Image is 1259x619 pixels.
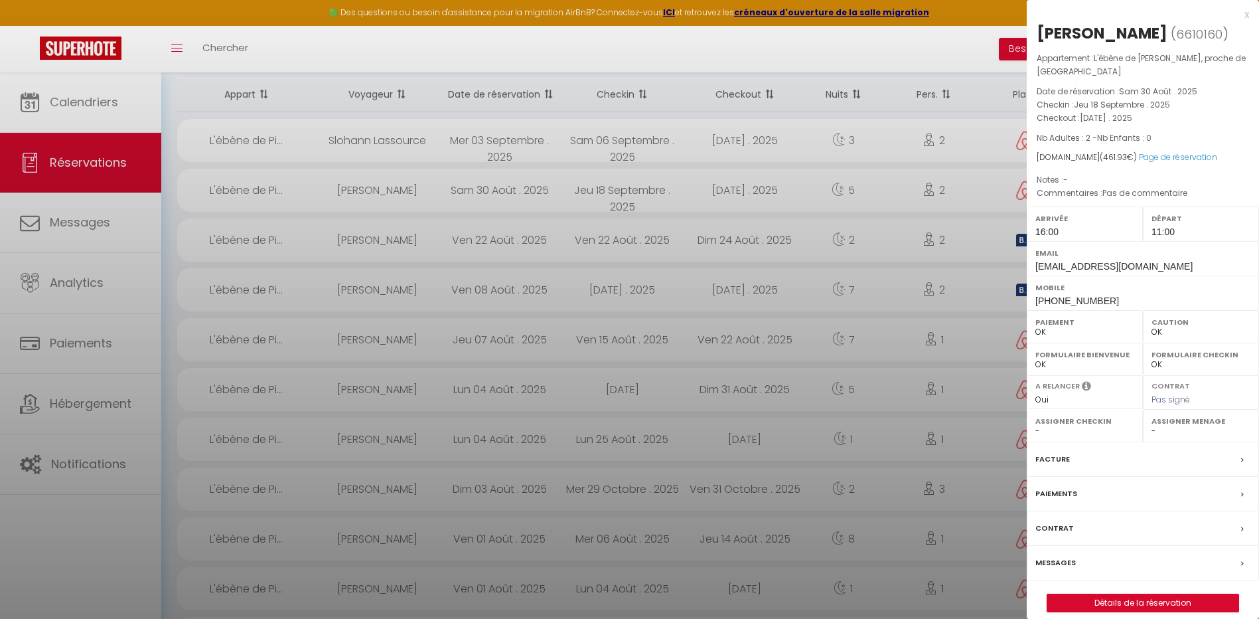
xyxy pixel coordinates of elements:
div: [DOMAIN_NAME] [1037,151,1249,164]
label: A relancer [1035,381,1080,392]
span: - [1063,174,1068,185]
button: Détails de la réservation [1047,594,1239,612]
label: Formulaire Checkin [1151,348,1250,361]
span: Pas signé [1151,394,1190,405]
span: ( ) [1171,25,1228,43]
label: Assigner Menage [1151,414,1250,428]
label: Paiements [1035,487,1077,501]
label: Contrat [1035,521,1074,535]
label: Contrat [1151,381,1190,389]
label: Paiement [1035,315,1134,329]
label: Messages [1035,556,1076,570]
span: [PHONE_NUMBER] [1035,296,1119,306]
span: 16:00 [1035,226,1059,237]
span: 11:00 [1151,226,1175,237]
label: Caution [1151,315,1250,329]
p: Notes : [1037,173,1249,187]
p: Checkin : [1037,98,1249,112]
label: Assigner Checkin [1035,414,1134,428]
span: [EMAIL_ADDRESS][DOMAIN_NAME] [1035,261,1193,272]
p: Date de réservation : [1037,85,1249,98]
span: Sam 30 Août . 2025 [1119,86,1197,97]
a: Page de réservation [1139,151,1217,163]
span: Nb Adultes : 2 - [1037,132,1151,143]
p: Checkout : [1037,112,1249,125]
span: L'ébène de [PERSON_NAME], proche de [GEOGRAPHIC_DATA] [1037,52,1246,77]
span: Nb Enfants : 0 [1097,132,1151,143]
label: Mobile [1035,281,1250,294]
span: ( €) [1100,151,1137,163]
div: x [1027,7,1249,23]
label: Email [1035,246,1250,260]
p: Commentaires : [1037,187,1249,200]
p: Appartement : [1037,52,1249,78]
span: [DATE] . 2025 [1080,112,1132,124]
span: Jeu 18 Septembre . 2025 [1074,99,1170,110]
label: Facture [1035,452,1070,466]
a: Détails de la réservation [1047,594,1238,612]
i: Sélectionner OUI si vous souhaiter envoyer les séquences de messages post-checkout [1082,381,1091,395]
button: Ouvrir le widget de chat LiveChat [11,5,50,45]
label: Formulaire Bienvenue [1035,348,1134,361]
span: 461.93 [1103,151,1127,163]
label: Arrivée [1035,212,1134,225]
span: Pas de commentaire [1102,187,1187,199]
span: 6610160 [1176,26,1222,43]
div: [PERSON_NAME] [1037,23,1167,44]
label: Départ [1151,212,1250,225]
